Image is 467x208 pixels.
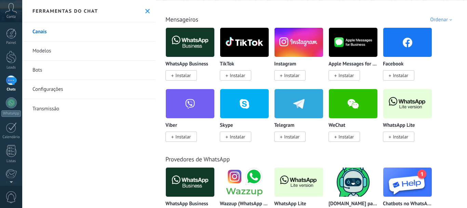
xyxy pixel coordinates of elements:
[220,61,234,67] p: TikTok
[1,135,21,139] div: Calendário
[1,110,21,117] div: WhatsApp
[166,87,214,120] img: viber.png
[32,8,98,14] h2: Ferramentas do chat
[329,61,378,67] p: Apple Messages for Business
[220,27,274,89] div: TikTok
[275,26,323,59] img: instagram.png
[22,99,156,118] a: Transmissão
[275,87,323,120] img: telegram.png
[220,166,269,199] img: logo_main.png
[393,72,408,78] span: Instalar
[284,72,299,78] span: Instalar
[166,166,214,199] img: logo_main.png
[284,134,299,140] span: Instalar
[166,26,214,59] img: logo_main.png
[230,72,245,78] span: Instalar
[165,89,220,150] div: Viber
[165,201,208,207] p: WhatsApp Business
[393,134,408,140] span: Instalar
[430,16,454,23] div: Ordenar
[383,26,432,59] img: facebook.png
[383,201,432,207] p: Chatbots no WhatsApp
[175,72,191,78] span: Instalar
[383,89,437,150] div: WhatsApp Lite
[6,15,16,19] span: Conta
[274,201,306,207] p: WhatsApp Lite
[274,123,294,129] p: Telegram
[22,61,156,80] a: Bots
[383,27,437,89] div: Facebook
[1,159,21,163] div: Listas
[338,134,354,140] span: Instalar
[220,26,269,59] img: logo_main.png
[175,134,191,140] span: Instalar
[1,41,21,45] div: Painel
[329,201,378,207] p: [DOMAIN_NAME] para WhatsApp
[220,123,233,129] p: Skype
[383,166,432,199] img: logo_main.png
[329,87,377,120] img: wechat.png
[165,27,220,89] div: WhatsApp Business
[165,155,230,163] a: Provedores de WhatsApp
[165,61,208,67] p: WhatsApp Business
[329,123,345,129] p: WeChat
[383,123,415,129] p: WhatsApp Lite
[22,41,156,61] a: Modelos
[1,87,21,92] div: Chats
[22,80,156,99] a: Configurações
[329,26,377,59] img: logo_main.png
[220,201,269,207] p: Wazzup (WhatsApp & Instagram)
[1,65,21,70] div: Leads
[383,61,403,67] p: Facebook
[22,22,156,41] a: Canais
[275,166,323,199] img: logo_main.png
[383,87,432,120] img: logo_main.png
[230,134,245,140] span: Instalar
[220,87,269,120] img: skype.png
[165,123,177,129] p: Viber
[338,72,354,78] span: Instalar
[274,27,329,89] div: Instagram
[274,89,329,150] div: Telegram
[329,27,383,89] div: Apple Messages for Business
[329,89,383,150] div: WeChat
[274,61,296,67] p: Instagram
[329,166,377,199] img: logo_main.png
[220,89,274,150] div: Skype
